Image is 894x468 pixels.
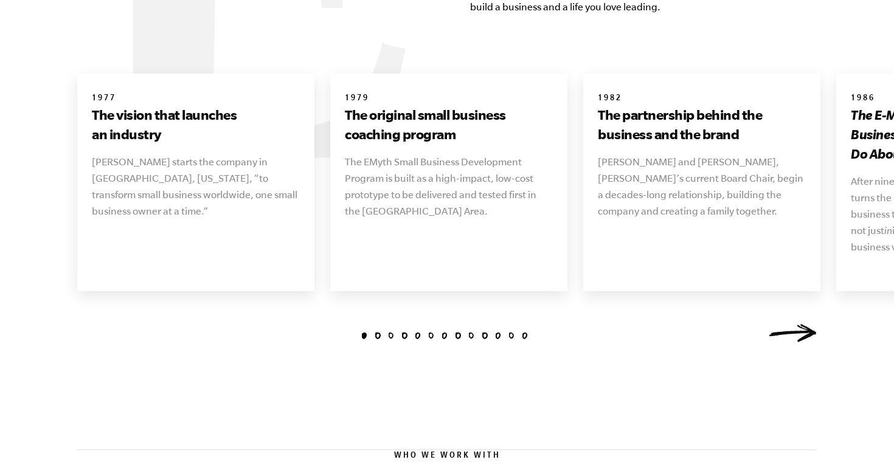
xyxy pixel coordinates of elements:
h6: 1977 [92,93,300,105]
p: The EMyth Small Business Development Program is built as a high-impact, low-cost prototype to be ... [345,154,553,219]
p: [PERSON_NAME] and [PERSON_NAME], [PERSON_NAME]’s current Board Chair, begin a decades-long relati... [598,154,806,219]
h6: Who We Work With [77,450,817,463]
h3: The vision that launches an industry [92,105,300,144]
i: in [884,225,892,236]
p: [PERSON_NAME] starts the company in [GEOGRAPHIC_DATA], [US_STATE], “to transform small business w... [92,154,300,219]
h3: The original small business coaching program [345,105,553,144]
iframe: Chat Widget [833,410,894,468]
a: Next [768,324,817,342]
h6: 1982 [598,93,806,105]
h6: 1979 [345,93,553,105]
h3: The partnership behind the business and the brand [598,105,806,144]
